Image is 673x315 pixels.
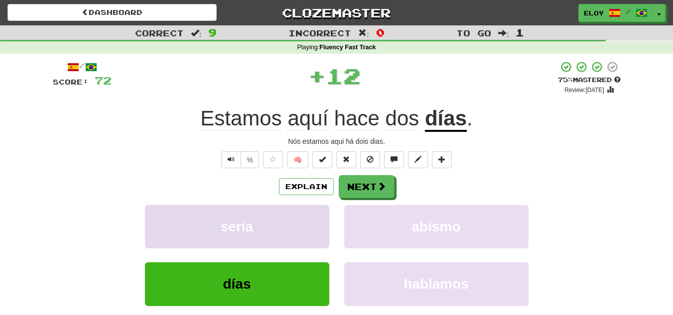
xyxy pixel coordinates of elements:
[498,29,509,37] span: :
[241,151,260,168] button: ½
[344,205,529,248] button: abismo
[191,29,202,37] span: :
[558,76,573,84] span: 75 %
[339,175,395,198] button: Next
[221,151,241,168] button: Play sentence audio (ctl+space)
[578,4,653,22] a: Eloy /
[319,44,376,51] strong: Fluency Fast Track
[516,26,524,38] span: 1
[145,262,329,306] button: días
[344,262,529,306] button: hablamos
[404,276,469,292] span: hablamos
[312,151,332,168] button: Set this sentence to 100% Mastered (alt+m)
[208,26,217,38] span: 9
[584,8,604,17] span: Eloy
[626,8,631,15] span: /
[360,151,380,168] button: Ignore sentence (alt+i)
[53,78,89,86] span: Score:
[384,151,404,168] button: Discuss sentence (alt+u)
[219,151,260,168] div: Text-to-speech controls
[411,219,460,234] span: abismo
[456,28,491,38] span: To go
[7,4,217,21] a: Dashboard
[221,219,253,234] span: sería
[53,61,112,73] div: /
[334,106,380,130] span: hace
[408,151,428,168] button: Edit sentence (alt+d)
[386,106,419,130] span: dos
[336,151,356,168] button: Reset to 0% Mastered (alt+r)
[145,205,329,248] button: sería
[95,74,112,87] span: 72
[223,276,251,292] span: días
[53,136,621,146] div: Nós estamos aqui há dois dias.
[376,26,385,38] span: 0
[564,87,604,94] small: Review: [DATE]
[308,61,326,91] span: +
[287,151,308,168] button: 🧠
[558,76,621,85] div: Mastered
[358,29,369,37] span: :
[263,151,283,168] button: Favorite sentence (alt+f)
[425,106,467,132] u: días
[287,106,328,130] span: aquí
[135,28,184,38] span: Correct
[279,178,334,195] button: Explain
[288,28,351,38] span: Incorrect
[200,106,281,130] span: Estamos
[232,4,441,21] a: Clozemaster
[467,106,473,130] span: .
[432,151,452,168] button: Add to collection (alt+a)
[326,63,361,88] span: 12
